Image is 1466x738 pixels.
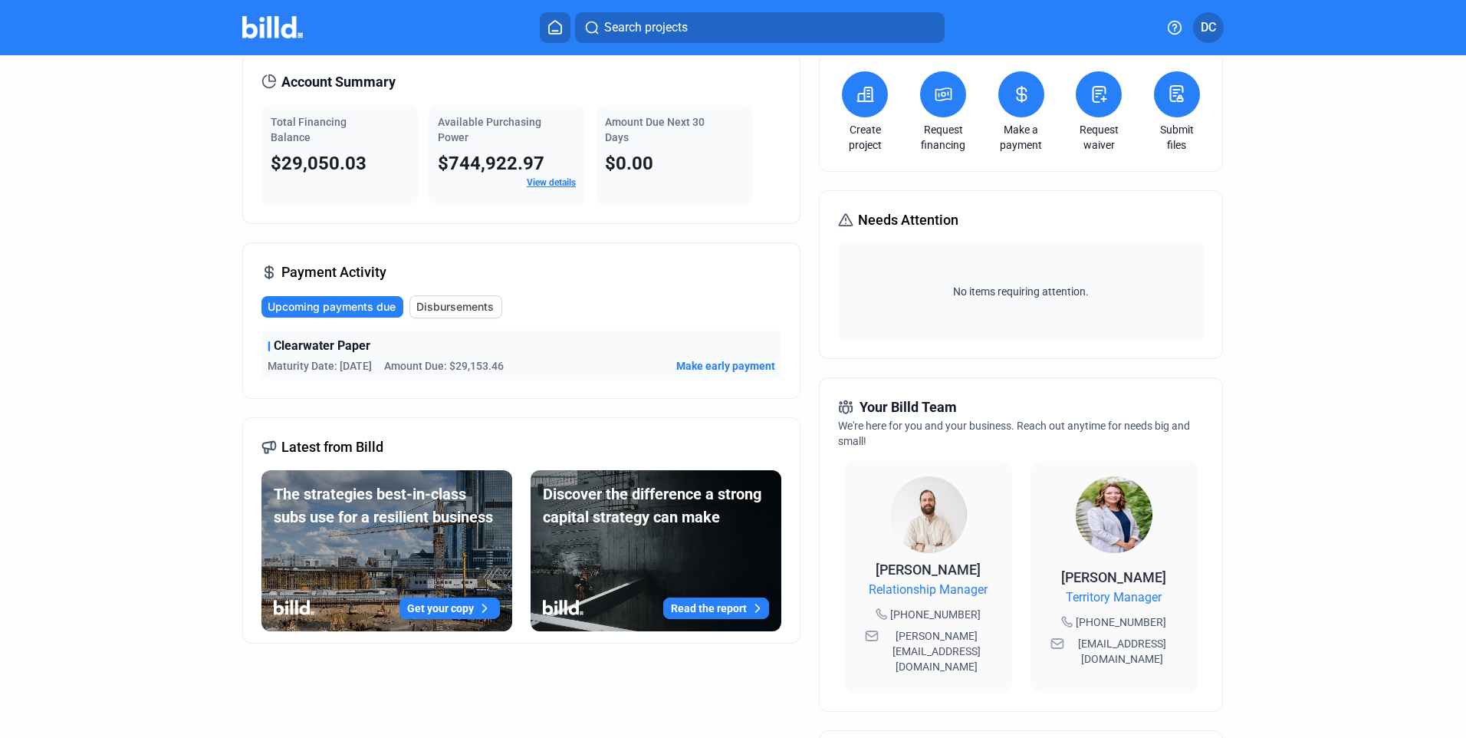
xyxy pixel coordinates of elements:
span: [PERSON_NAME] [1061,569,1166,585]
span: Total Financing Balance [271,116,347,143]
a: Make a payment [994,122,1048,153]
span: Maturity Date: [DATE] [268,358,372,374]
span: Needs Attention [858,209,958,231]
a: Submit files [1150,122,1204,153]
span: Payment Activity [281,262,386,283]
span: Available Purchasing Power [438,116,541,143]
a: Request financing [916,122,970,153]
img: Relationship Manager [890,476,967,553]
span: Relationship Manager [869,581,988,599]
button: Disbursements [409,295,502,318]
button: Read the report [663,598,769,619]
span: [PERSON_NAME][EMAIL_ADDRESS][DOMAIN_NAME] [882,628,992,674]
span: $744,922.97 [438,153,544,174]
span: Account Summary [281,71,396,93]
span: We're here for you and your business. Reach out anytime for needs big and small! [838,420,1190,447]
div: Discover the difference a strong capital strategy can make [543,483,769,529]
a: View details [527,177,576,188]
span: No items requiring attention. [844,284,1197,299]
span: Search projects [604,18,688,37]
span: [EMAIL_ADDRESS][DOMAIN_NAME] [1067,636,1178,667]
button: Get your copy [399,598,500,619]
button: Search projects [575,12,945,43]
span: [PHONE_NUMBER] [890,607,981,622]
span: [PERSON_NAME] [876,562,981,578]
span: Amount Due: $29,153.46 [384,358,504,374]
span: DC [1201,18,1216,37]
span: [PHONE_NUMBER] [1076,614,1166,630]
span: Clearwater Paper [274,337,370,355]
button: DC [1193,12,1224,43]
a: Request waiver [1072,122,1126,153]
span: Latest from Billd [281,437,383,458]
img: Territory Manager [1076,476,1152,553]
span: Disbursements [416,299,494,315]
span: Amount Due Next 30 Days [605,116,705,143]
div: The strategies best-in-class subs use for a resilient business [274,483,500,529]
span: $0.00 [605,153,653,174]
button: Upcoming payments due [261,296,403,318]
span: Upcoming payments due [268,299,396,315]
button: Make early payment [676,358,775,374]
span: Your Billd Team [860,397,957,418]
img: Billd Company Logo [242,16,303,38]
a: Create project [838,122,892,153]
span: Territory Manager [1066,588,1162,607]
span: $29,050.03 [271,153,366,174]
